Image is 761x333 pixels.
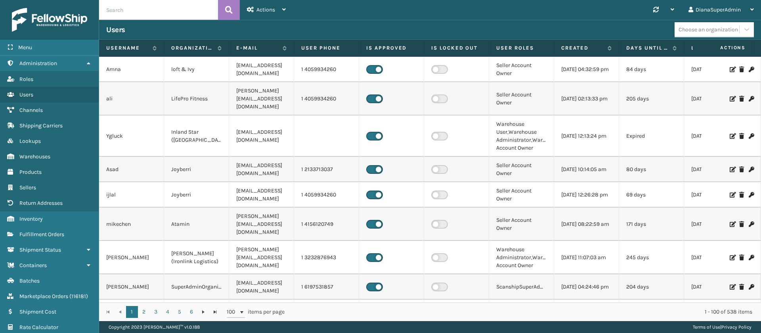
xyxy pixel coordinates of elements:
span: Actions [256,6,275,13]
td: Warehouse User,Warehouse Administrator,Warehouse Account Owner [489,115,554,157]
label: Last Seen [691,44,734,52]
td: Amna [99,57,164,82]
span: ( 116181 ) [69,293,88,300]
td: [DATE] 01:04:24 pm [684,82,749,115]
span: Products [19,169,42,175]
td: [EMAIL_ADDRESS][DOMAIN_NAME] [229,57,294,82]
td: Seller Account Owner [489,57,554,82]
i: Edit [730,96,734,102]
span: Shipping Carriers [19,122,63,129]
a: 2 [138,306,150,318]
span: Administration [19,60,57,67]
td: [PERSON_NAME][EMAIL_ADDRESS][DOMAIN_NAME] [229,241,294,274]
td: [EMAIL_ADDRESS][DOMAIN_NAME] [229,182,294,208]
label: User phone [301,44,352,52]
span: Fulfillment Orders [19,231,64,238]
td: [DATE] 03:10:30 pm [684,208,749,241]
i: Change Password [749,255,753,260]
td: 1 6197531857 [294,274,359,300]
td: 1 7325519129 [294,300,359,325]
td: 205 days [619,82,684,115]
td: 245 days [619,241,684,274]
i: Edit [730,133,734,139]
td: Seller Account Owner [489,208,554,241]
td: [DATE] 05:55:03 pm [684,274,749,300]
td: ali [99,82,164,115]
td: [PERSON_NAME] (Ironlink Logistics) [164,241,229,274]
td: Ygluck [99,115,164,157]
a: Go to the last page [209,306,221,318]
label: User Roles [496,44,547,52]
img: logo [12,8,87,32]
span: Actions [695,41,750,54]
span: Users [19,91,33,98]
td: [DATE] 07:03:44 pm [684,182,749,208]
td: [DATE] 04:24:46 pm [554,274,619,300]
td: 84 days [619,57,684,82]
td: [DATE] 10:14:05 am [554,157,619,182]
td: Expired [619,115,684,157]
td: [PERSON_NAME][EMAIL_ADDRESS][DOMAIN_NAME] [229,208,294,241]
h3: Users [106,25,125,35]
td: [PERSON_NAME] [99,274,164,300]
td: [DATE] 08:35:13 am [684,57,749,82]
td: Seller Account Owner [489,82,554,115]
span: Shipment Status [19,246,61,253]
span: Return Addresses [19,200,63,206]
span: Marketplace Orders [19,293,68,300]
span: Roles [19,76,33,83]
td: [DATE] 07:12:54 pm [684,115,749,157]
i: Change Password [749,221,753,227]
td: smiller [99,300,164,325]
span: Warehouses [19,153,50,160]
p: Copyright 2023 [PERSON_NAME]™ v 1.0.188 [109,321,200,333]
span: Go to the last page [212,309,218,315]
span: Shipment Cost [19,308,56,315]
a: 5 [174,306,185,318]
td: Seller Account Owner [489,182,554,208]
td: Seller Account Owner [489,157,554,182]
a: 4 [162,306,174,318]
td: 1 4156120749 [294,208,359,241]
td: [DATE] 12:26:28 pm [554,182,619,208]
span: Menu [18,44,32,51]
span: Go to the next page [200,309,207,315]
td: [DATE] 12:51:04 pm [554,300,619,325]
td: ScanshipSuperAdministrator [489,274,554,300]
label: Is Approved [366,44,417,52]
span: Rate Calculator [19,324,58,331]
div: | [693,321,751,333]
td: Inland Star ([GEOGRAPHIC_DATA]) [164,115,229,157]
td: [DATE] 06:59:09 am [684,157,749,182]
label: E-mail [236,44,279,52]
td: Warehouse Administrator,Warehouse Account Owner [489,241,554,274]
td: 171 days [619,208,684,241]
td: [PERSON_NAME] Brands [164,300,229,325]
i: Change Password [749,167,753,172]
i: Delete [739,167,744,172]
a: Privacy Policy [721,324,751,330]
span: Sellers [19,184,36,191]
a: 6 [185,306,197,318]
td: Atamin [164,208,229,241]
td: SuperAdminOrganization [164,274,229,300]
td: 1 3232876943 [294,241,359,274]
i: Delete [739,133,744,139]
td: [DATE] 02:13:33 pm [554,82,619,115]
i: Edit [730,255,734,260]
label: Created [561,44,604,52]
td: 80 days [619,157,684,182]
i: Change Password [749,284,753,290]
td: [DATE] 12:13:24 pm [554,115,619,157]
i: Delete [739,255,744,260]
span: 100 [227,308,239,316]
label: Organization [171,44,214,52]
td: [DATE] 04:39:21 pm [684,241,749,274]
i: Delete [739,67,744,72]
td: ijlal [99,182,164,208]
td: [DATE] 11:07:03 am [554,241,619,274]
i: Change Password [749,67,753,72]
td: Joyberri [164,157,229,182]
a: Go to the next page [197,306,209,318]
i: Delete [739,221,744,227]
